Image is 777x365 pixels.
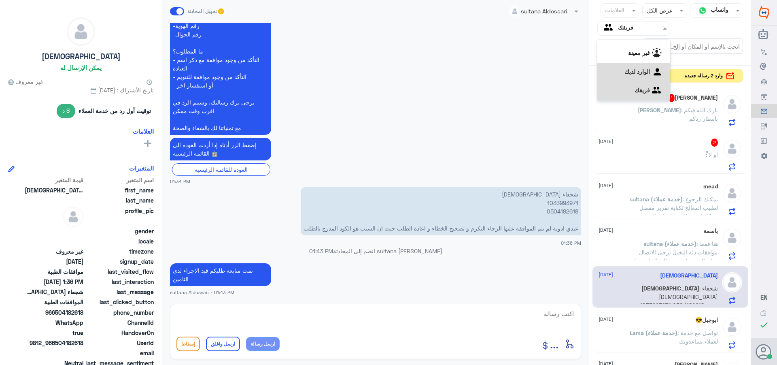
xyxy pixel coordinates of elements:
span: : تواصل مع خدمة لعملاء يساعدونك [677,329,718,345]
span: signup_date [85,257,154,266]
span: 2 [25,318,83,327]
span: 01:36 PM [561,240,581,245]
h5: Ahmed [669,94,718,102]
span: من الأحدث للأقدم [610,38,644,62]
span: قيمة المتغير [25,176,83,184]
img: defaultAdmin.png [67,18,95,45]
b: غير معينة [628,49,650,56]
button: الصورة الشخصية [756,344,772,359]
img: defaultAdmin.png [722,94,742,114]
span: timezone [85,247,154,256]
img: defaultAdmin.png [722,317,742,337]
span: null [25,349,83,357]
span: الموافقات الطبية [25,298,83,306]
h5: mead [703,183,718,190]
span: شجعاء السبيعي 1033993971 0504182618 عندي ادوية لم يتم الموافقة عليها الرجاء التكرم و تصحيح الخطاء... [25,288,83,296]
img: defaultAdmin.png [63,207,83,227]
i: ⇅ [601,38,607,59]
span: null [25,237,83,245]
span: 1 [669,94,675,102]
span: 966504182618 [25,308,83,317]
span: Lama (خدمة عملاء) [630,329,677,336]
h5: ًً [711,139,718,147]
span: sultana (خدمة عملاء) [643,240,696,247]
div: العودة للقائمة الرئيسية [172,163,270,176]
span: 2 [711,139,718,147]
span: sultana (خدمة عملاء) [630,196,683,203]
span: [DEMOGRAPHIC_DATA] [641,285,699,292]
span: اسم المتغير [85,176,154,184]
p: 30/9/2025, 1:36 PM [301,187,581,235]
img: defaultAdmin.png [722,228,742,248]
span: [DATE] [599,226,613,234]
span: 01:34 PM [170,178,190,185]
span: [DATE] [599,271,613,278]
span: تحويل المحادثة [187,8,217,15]
h6: العلامات [133,128,154,135]
p: sultana [PERSON_NAME] انضم إلى المحادثة [170,247,581,255]
img: Unassigned.svg [652,48,664,60]
span: 9812_966504182618 [25,339,83,347]
span: 2025-03-10T10:14:28.624Z [25,257,83,266]
button: ... [550,335,558,353]
span: : او لا [706,151,718,158]
span: profile_pic [85,207,154,225]
p: 30/9/2025, 1:34 PM [170,138,271,160]
img: defaultAdmin.png [722,139,742,159]
span: last_visited_flow [85,267,154,276]
h5: باسمة [703,228,718,235]
span: locale [85,237,154,245]
span: phone_number [85,308,154,317]
span: 2025-09-30T10:36:22.429Z [25,277,83,286]
h6: المتغيرات [129,164,154,172]
span: ChannelId [85,318,154,327]
span: ... [550,336,558,351]
button: ارسل رسالة [246,337,280,351]
span: last_clicked_button [85,298,154,306]
h5: [DEMOGRAPHIC_DATA] [42,52,121,61]
span: Mohammed [25,186,83,194]
span: تاريخ الأشتراك : [DATE] [8,86,154,94]
button: EN [760,293,768,302]
span: وارد 2 رساله جديده [685,72,723,79]
img: defaultAdmin.png [722,183,742,203]
span: true [25,329,83,337]
b: كل [659,34,666,41]
div: العلامات [604,6,624,16]
span: 8 د [57,104,76,118]
img: Widebot Logo [759,6,769,19]
span: غير معروف [25,247,83,256]
span: توقيت أول رد من خدمة العملاء [79,107,151,115]
span: غير معروف [8,77,43,86]
span: : بارك الله فيكم بانتظار ردكم [681,107,718,122]
input: ابحث بالإسم أو المكان أو إلخ.. [644,39,743,53]
span: UserId [85,339,154,347]
span: sultana Aldossari - 01:43 PM [170,289,234,296]
span: last_message [85,288,154,296]
b: فريقك [635,87,650,94]
span: موافقات الطبية [25,267,83,276]
button: ارسل واغلق [206,337,240,351]
img: yourTeam.svg [604,22,616,34]
b: الوارد لديك [624,68,650,75]
h5: Mohammed [660,272,718,279]
span: email [85,349,154,357]
img: yourInbox.svg [652,66,664,79]
h5: ابوجبل😎 [695,317,718,324]
span: HandoverOn [85,329,154,337]
span: gender [85,227,154,235]
img: defaultAdmin.png [722,272,742,292]
span: [DATE] [599,182,613,189]
span: [PERSON_NAME] [638,107,681,113]
span: last_interaction [85,277,154,286]
p: 30/9/2025, 1:43 PM [170,263,271,286]
span: last_name [85,196,154,205]
img: yourTeam.svg [652,85,664,97]
img: whatsapp.png [696,4,709,17]
span: [DATE] [599,138,613,145]
span: 01:43 PM [309,248,333,254]
span: first_name [85,186,154,194]
span: null [25,227,83,235]
i: check [759,320,769,330]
